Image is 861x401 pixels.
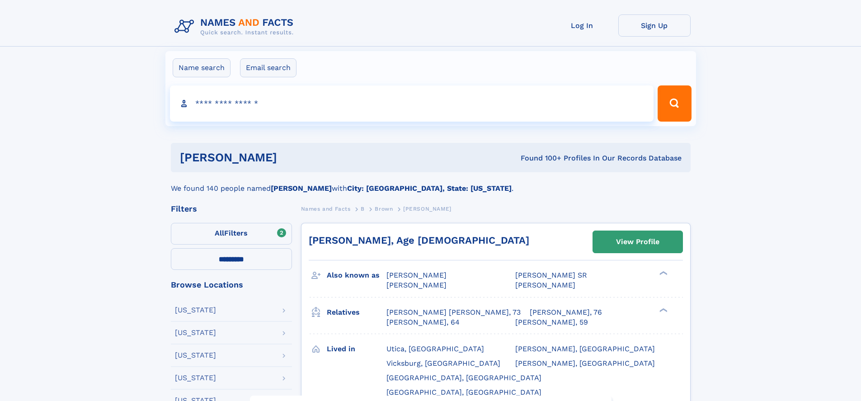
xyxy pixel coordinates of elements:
a: Brown [375,203,393,214]
h1: [PERSON_NAME] [180,152,399,163]
h3: Relatives [327,305,386,320]
div: ❯ [657,270,668,276]
label: Email search [240,58,296,77]
span: [GEOGRAPHIC_DATA], [GEOGRAPHIC_DATA] [386,388,541,396]
a: B [361,203,365,214]
span: [PERSON_NAME] [386,271,447,279]
div: We found 140 people named with . [171,172,691,194]
a: [PERSON_NAME] [PERSON_NAME], 73 [386,307,521,317]
h3: Also known as [327,268,386,283]
label: Name search [173,58,231,77]
span: [PERSON_NAME] [403,206,452,212]
div: [US_STATE] [175,329,216,336]
div: ❯ [657,307,668,313]
span: All [215,229,224,237]
button: Search Button [658,85,691,122]
a: View Profile [593,231,682,253]
div: Found 100+ Profiles In Our Records Database [399,153,682,163]
img: Logo Names and Facts [171,14,301,39]
span: [PERSON_NAME], [GEOGRAPHIC_DATA] [515,359,655,368]
div: Filters [171,205,292,213]
a: [PERSON_NAME], 64 [386,317,460,327]
h3: Lived in [327,341,386,357]
span: B [361,206,365,212]
span: [PERSON_NAME] SR [515,271,587,279]
div: [US_STATE] [175,307,216,314]
div: [US_STATE] [175,352,216,359]
div: View Profile [616,231,659,252]
span: [PERSON_NAME] [515,281,575,289]
b: [PERSON_NAME] [271,184,332,193]
div: [US_STATE] [175,374,216,382]
a: [PERSON_NAME], Age [DEMOGRAPHIC_DATA] [309,235,529,246]
span: [PERSON_NAME], [GEOGRAPHIC_DATA] [515,344,655,353]
label: Filters [171,223,292,245]
a: Sign Up [618,14,691,37]
span: Vicksburg, [GEOGRAPHIC_DATA] [386,359,500,368]
a: [PERSON_NAME], 59 [515,317,588,327]
span: [PERSON_NAME] [386,281,447,289]
b: City: [GEOGRAPHIC_DATA], State: [US_STATE] [347,184,512,193]
a: [PERSON_NAME], 76 [530,307,602,317]
input: search input [170,85,654,122]
a: Names and Facts [301,203,351,214]
span: Brown [375,206,393,212]
span: Utica, [GEOGRAPHIC_DATA] [386,344,484,353]
a: Log In [546,14,618,37]
span: [GEOGRAPHIC_DATA], [GEOGRAPHIC_DATA] [386,373,541,382]
div: Browse Locations [171,281,292,289]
